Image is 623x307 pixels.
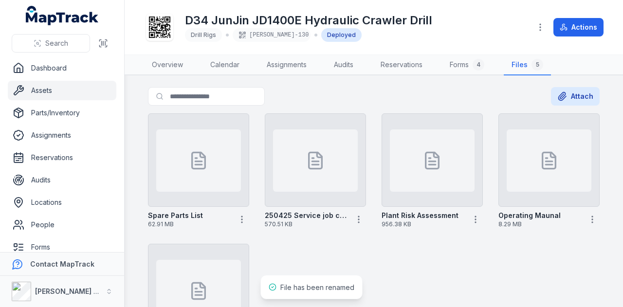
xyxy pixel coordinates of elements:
[30,260,94,268] strong: Contact MapTrack
[473,59,484,71] div: 4
[8,58,116,78] a: Dashboard
[259,55,314,75] a: Assignments
[202,55,247,75] a: Calendar
[8,126,116,145] a: Assignments
[8,148,116,167] a: Reservations
[382,211,458,220] strong: Plant Risk Assessment
[551,87,600,106] button: Attach
[12,34,90,53] button: Search
[498,211,561,220] strong: Operating Maunal
[531,59,543,71] div: 5
[144,55,191,75] a: Overview
[382,220,464,228] span: 956.38 KB
[326,55,361,75] a: Audits
[553,18,604,36] button: Actions
[8,215,116,235] a: People
[265,220,348,228] span: 570.51 KB
[45,38,68,48] span: Search
[233,28,311,42] div: [PERSON_NAME]-130
[8,103,116,123] a: Parts/Inventory
[35,287,115,295] strong: [PERSON_NAME] Group
[8,170,116,190] a: Audits
[373,55,430,75] a: Reservations
[8,193,116,212] a: Locations
[321,28,362,42] div: Deployed
[148,211,203,220] strong: Spare Parts List
[8,237,116,257] a: Forms
[504,55,551,75] a: Files5
[8,81,116,100] a: Assets
[185,13,432,28] h1: D34 JunJin JD1400E Hydraulic Crawler Drill
[265,211,348,220] strong: 250425 Service job card
[148,220,231,228] span: 62.91 MB
[498,220,581,228] span: 8.29 MB
[191,31,216,38] span: Drill Rigs
[280,283,354,291] span: File has been renamed
[442,55,492,75] a: Forms4
[26,6,99,25] a: MapTrack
